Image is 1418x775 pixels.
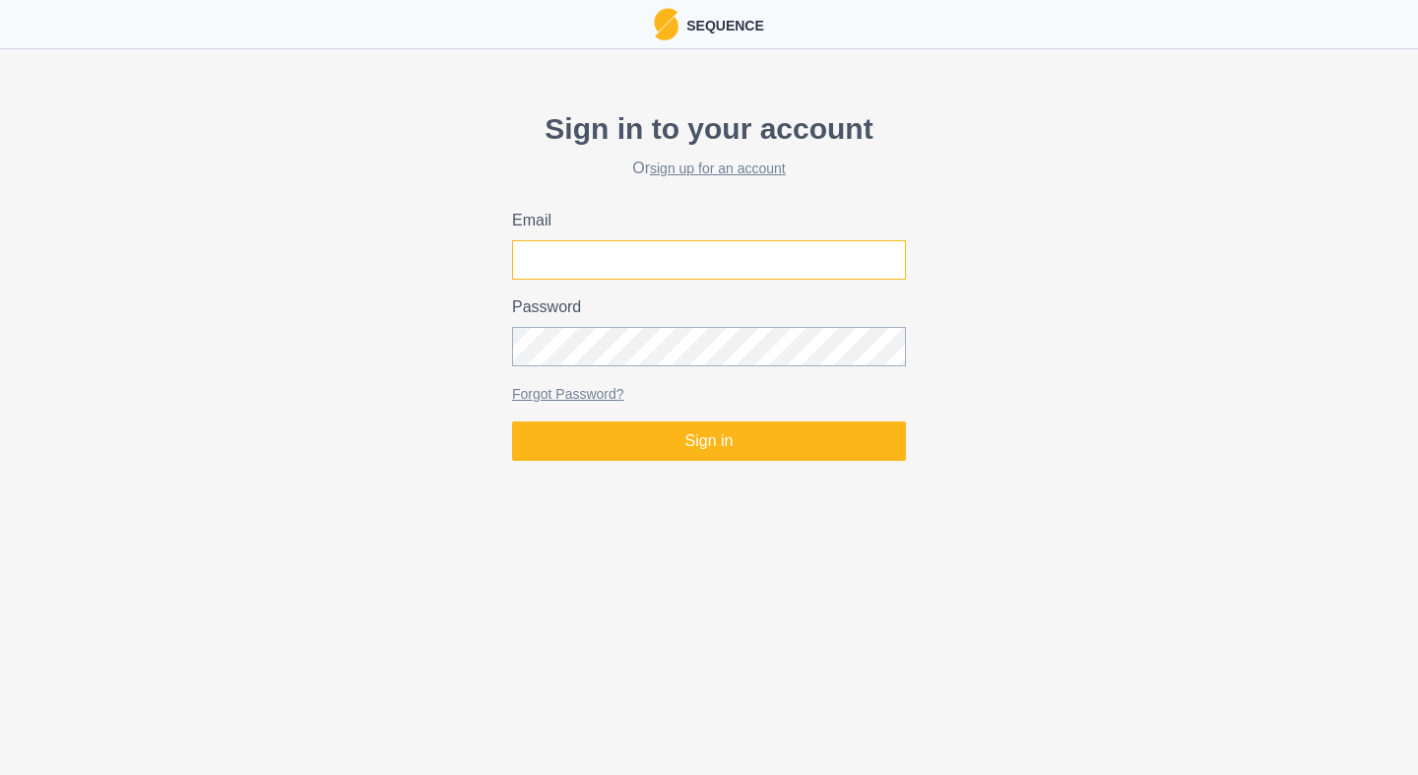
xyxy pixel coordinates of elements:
label: Email [512,209,894,232]
a: sign up for an account [650,161,786,176]
label: Password [512,295,894,319]
button: Sign in [512,421,906,461]
p: Sign in to your account [512,106,906,151]
img: Logo [654,8,678,40]
h2: Or [512,159,906,177]
p: Sequence [678,12,764,36]
a: LogoSequence [654,8,764,40]
a: Forgot Password? [512,386,624,402]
